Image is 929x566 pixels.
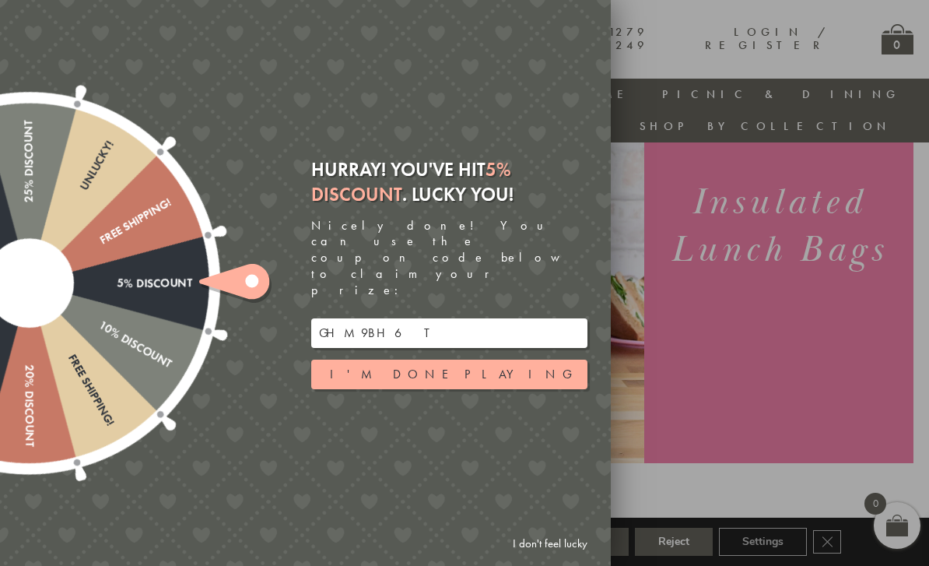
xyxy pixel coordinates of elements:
div: Free shipping! [26,195,174,289]
div: Unlucky! [23,138,117,286]
button: I'm done playing [311,360,587,389]
div: 10% Discount [26,277,174,371]
div: 20% Discount [23,283,36,447]
div: 5% Discount [30,276,193,290]
div: Nicely done! You can use the coupon code below to claim your prize: [311,218,587,299]
div: Hurray! You've hit . Lucky you! [311,157,587,206]
div: Free shipping! [23,279,117,427]
div: 25% Discount [23,120,36,283]
a: I don't feel lucky [505,529,595,558]
input: Your email [311,318,587,348]
em: 5% Discount [311,157,511,206]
